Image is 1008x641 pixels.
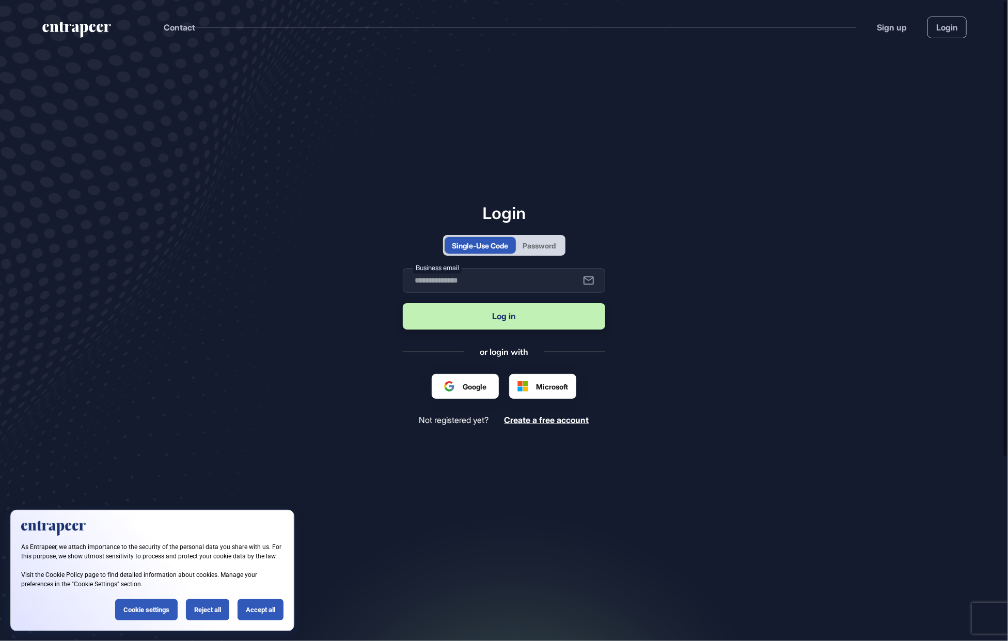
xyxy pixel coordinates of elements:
span: Microsoft [537,381,569,392]
a: entrapeer-logo [41,22,112,41]
span: Not registered yet? [419,415,489,425]
h1: Login [403,203,605,223]
a: Create a free account [505,415,589,425]
a: Sign up [877,21,907,34]
button: Contact [164,21,195,34]
label: Business email [413,263,462,274]
div: Password [523,240,556,251]
div: Single-Use Code [452,240,509,251]
button: Log in [403,303,605,330]
a: Login [927,17,967,38]
div: or login with [480,346,528,357]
